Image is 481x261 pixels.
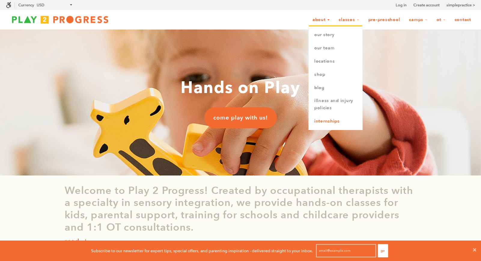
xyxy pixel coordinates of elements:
a: Blog [309,81,362,95]
button: Go [378,244,388,257]
a: OT [433,14,449,26]
a: simplepractice > [446,2,475,8]
p: read [65,237,80,246]
label: Currency [18,3,34,7]
img: Play2Progress logo [6,14,114,26]
a: Classes [335,14,363,26]
a: Contact [451,14,475,26]
a: Internships [309,115,362,128]
span: come play with us! [213,114,268,122]
p: Subscribe to our newsletter for expert tips, special offers, and parenting inspiration - delivere... [91,247,313,254]
a: Locations [309,55,362,68]
a: Illness and Injury Policies [309,94,362,115]
p: Welcome to Play 2 Progress! Created by occupational therapists with a specialty in sensory integr... [65,185,416,234]
a: Camps [405,14,432,26]
a: About [309,14,334,26]
a: Our Team [309,42,362,55]
a: Create account [413,2,440,8]
input: email@example.com [316,244,376,257]
a: Shop [309,68,362,81]
a: come play with us! [204,107,277,128]
a: Our Story [309,28,362,42]
a: Log in [396,2,406,8]
a: Pre-Preschool [364,14,404,26]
